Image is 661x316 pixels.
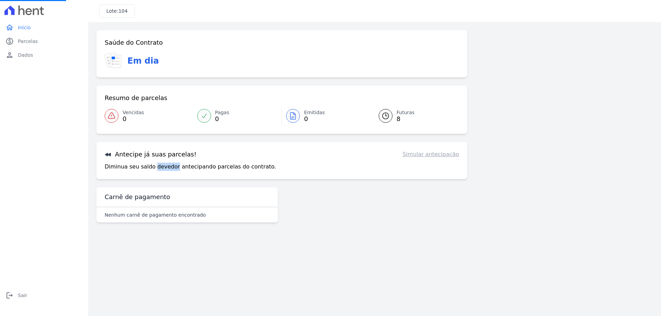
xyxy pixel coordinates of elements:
a: Vencidas 0 [105,106,193,126]
i: paid [6,37,14,45]
span: Início [18,24,31,31]
a: Pagas 0 [193,106,282,126]
span: 8 [397,116,415,122]
span: Emitidas [304,109,325,116]
span: Dados [18,52,33,58]
i: logout [6,291,14,299]
span: 0 [123,116,144,122]
p: Diminua seu saldo devedor antecipando parcelas do contrato. [105,163,276,171]
span: Futuras [397,109,415,116]
a: logoutSair [3,288,85,302]
span: 0 [304,116,325,122]
h3: Lote: [106,8,128,15]
a: Emitidas 0 [282,106,370,126]
span: 104 [118,8,128,14]
i: person [6,51,14,59]
a: homeInício [3,21,85,34]
h3: Carnê de pagamento [105,193,170,201]
span: Pagas [215,109,229,116]
h3: Antecipe já suas parcelas! [105,150,197,159]
h3: Em dia [127,55,159,67]
a: Simular antecipação [402,150,459,159]
a: paidParcelas [3,34,85,48]
a: personDados [3,48,85,62]
h3: Saúde do Contrato [105,39,163,47]
a: Futuras 8 [370,106,459,126]
span: Vencidas [123,109,144,116]
h3: Resumo de parcelas [105,94,167,102]
span: Sair [18,292,27,299]
i: home [6,23,14,32]
p: Nenhum carnê de pagamento encontrado [105,211,206,218]
span: Parcelas [18,38,38,45]
span: 0 [215,116,229,122]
